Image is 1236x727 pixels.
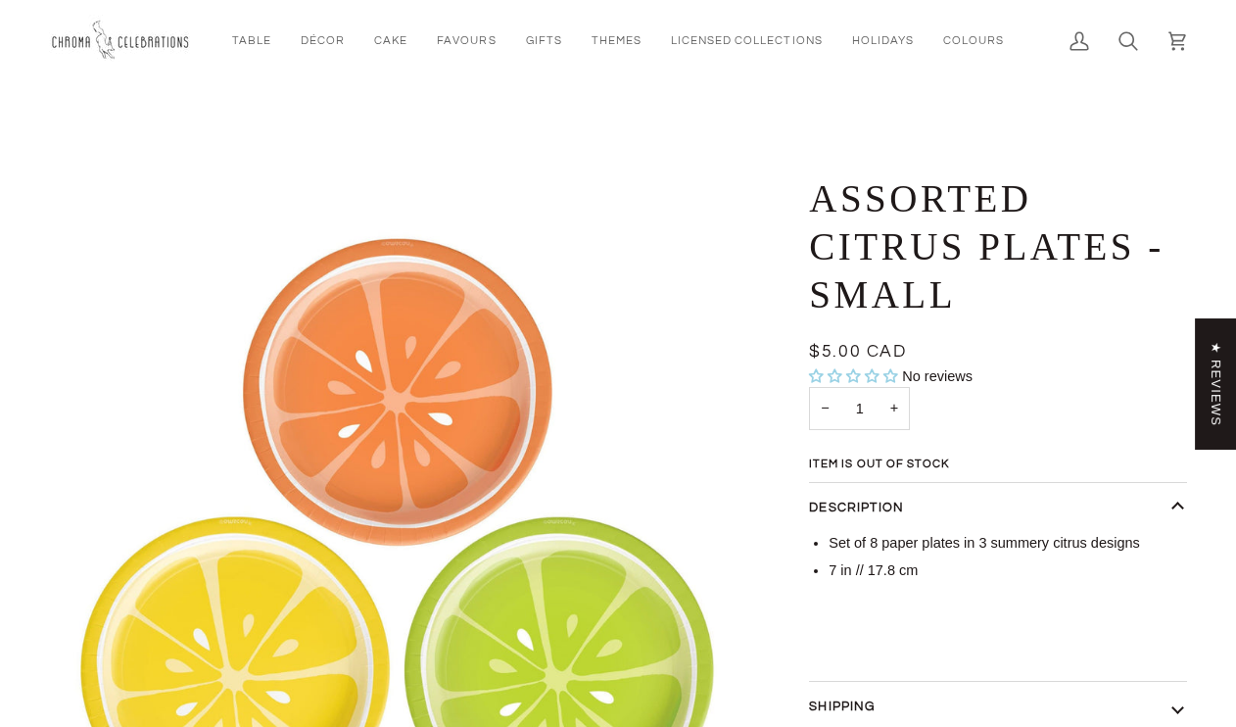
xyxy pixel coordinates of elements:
[671,32,823,49] span: Licensed Collections
[943,32,1004,49] span: Colours
[232,32,271,49] span: Table
[829,562,918,578] span: 7 in // 17.8 cm
[809,459,949,470] span: Item is out of stock
[301,32,345,49] span: Décor
[809,387,840,431] button: Decrease quantity
[49,15,196,67] img: Chroma Celebrations
[879,387,910,431] button: Increase quantity
[437,32,496,49] span: Favours
[809,175,1172,318] h1: Assorted Citrus Plates - Small
[829,533,1187,555] li: Set of 8 paper plates in 3 summery citrus designs
[592,32,642,49] span: Themes
[1195,318,1236,450] div: Click to open Judge.me floating reviews tab
[809,387,910,431] input: Quantity
[852,32,914,49] span: Holidays
[809,483,1187,534] button: Description
[374,32,407,49] span: Cake
[809,343,906,361] span: $5.00 CAD
[526,32,562,49] span: Gifts
[902,368,973,384] span: No reviews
